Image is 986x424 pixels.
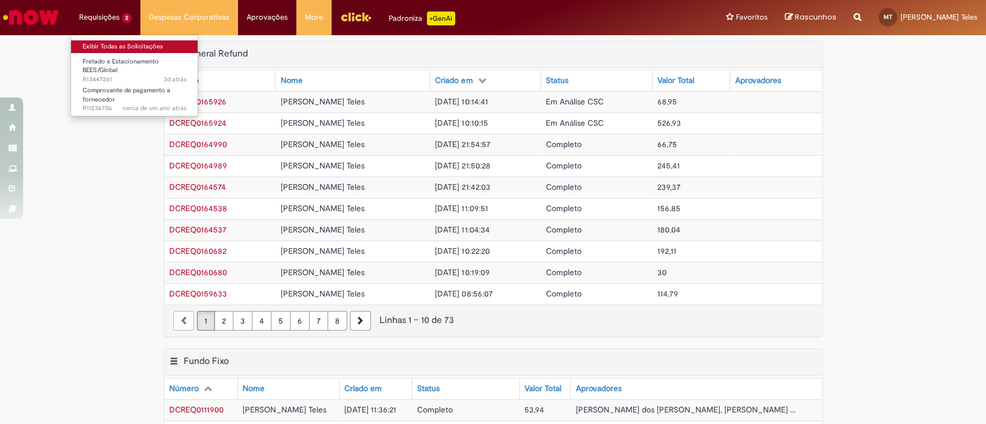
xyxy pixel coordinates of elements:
[657,75,694,87] div: Valor Total
[435,203,488,213] span: [DATE] 11:09:51
[243,404,326,415] span: [PERSON_NAME] Teles
[546,75,568,87] div: Status
[350,311,371,331] a: Próxima página
[785,12,836,23] a: Rascunhos
[546,96,604,107] span: Em Análise CSC
[122,104,187,112] span: cerca de um ano atrás
[280,118,364,128] span: [PERSON_NAME] Teles
[280,224,364,235] span: [PERSON_NAME] Teles
[169,355,178,370] button: Fundo Fixo Menu de contexto
[575,383,621,395] div: Aprovadores
[657,246,676,256] span: 192,11
[169,246,226,256] span: DCREQ0160682
[214,311,233,331] a: Página 2
[435,118,488,128] span: [DATE] 10:10:15
[435,182,490,192] span: [DATE] 21:42:03
[280,182,364,192] span: [PERSON_NAME] Teles
[524,383,561,395] div: Valor Total
[524,404,544,415] span: 53,94
[435,75,472,87] div: Criado em
[328,311,347,331] a: Página 8
[71,55,198,80] a: Aberto R13447261 : Fretado e Estacionamento BEES/Global
[280,203,364,213] span: [PERSON_NAME] Teles
[344,383,382,395] div: Criado em
[169,267,227,277] span: DCREQ0160680
[417,404,453,415] span: Completo
[546,118,604,128] span: Em Análise CSC
[657,224,680,235] span: 180,04
[163,75,187,84] span: 3d atrás
[71,84,198,109] a: Aberto R11236706 : Comprovante de pagamento a fornecedor
[169,203,227,213] span: DCREQ0164538
[169,118,226,128] a: Abrir Registro: DCREQ0165924
[389,12,455,25] div: Padroniza
[83,104,187,113] span: R11236706
[169,118,226,128] span: DCREQ0165924
[169,288,227,299] span: DCREQ0159633
[83,75,187,84] span: R13447261
[149,12,229,23] span: Despesas Corporativas
[901,12,977,22] span: [PERSON_NAME] Teles
[197,311,215,331] a: Página 1
[427,12,455,25] p: +GenAi
[657,118,681,128] span: 526,93
[169,224,226,235] a: Abrir Registro: DCREQ0164537
[657,203,680,213] span: 156,85
[736,12,768,23] span: Favoritos
[233,311,252,331] a: Página 3
[435,288,492,299] span: [DATE] 08:56:07
[435,139,490,149] span: [DATE] 21:54:57
[795,12,836,22] span: Rascunhos
[657,160,680,171] span: 245,41
[657,288,678,299] span: 114,79
[247,12,288,23] span: Aprovações
[71,40,198,53] a: Exibir Todas as Solicitações
[657,182,680,192] span: 239,37
[546,203,582,213] span: Completo
[546,288,582,299] span: Completo
[184,48,248,59] h2: General Refund
[1,6,61,29] img: ServiceNow
[657,96,677,107] span: 68,95
[340,8,371,25] img: click_logo_yellow_360x200.png
[243,383,265,395] div: Nome
[884,13,892,21] span: MT
[280,288,364,299] span: [PERSON_NAME] Teles
[280,96,364,107] span: [PERSON_NAME] Teles
[280,246,364,256] span: [PERSON_NAME] Teles
[169,139,227,149] span: DCREQ0164990
[165,305,822,336] nav: paginação
[169,182,226,192] span: DCREQ0164574
[417,383,440,395] div: Status
[83,57,159,75] span: Fretado e Estacionamento BEES/Global
[435,160,490,171] span: [DATE] 21:50:28
[546,160,582,171] span: Completo
[546,246,582,256] span: Completo
[252,311,271,331] a: Página 4
[435,267,489,277] span: [DATE] 10:19:09
[169,246,226,256] a: Abrir Registro: DCREQ0160682
[280,139,364,149] span: [PERSON_NAME] Teles
[169,267,227,277] a: Abrir Registro: DCREQ0160680
[305,12,323,23] span: More
[280,267,364,277] span: [PERSON_NAME] Teles
[169,404,224,415] a: Abrir Registro: DCREQ0111900
[546,182,582,192] span: Completo
[122,104,187,112] time: 12/03/2024 13:51:15
[169,383,199,395] div: Número
[173,314,813,327] div: Linhas 1 − 10 de 73
[169,182,226,192] a: Abrir Registro: DCREQ0164574
[546,267,582,277] span: Completo
[122,13,132,23] span: 2
[435,96,488,107] span: [DATE] 10:14:41
[169,288,227,299] a: Abrir Registro: DCREQ0159633
[435,224,489,235] span: [DATE] 11:04:34
[280,75,302,87] div: Nome
[79,12,120,23] span: Requisições
[735,75,780,87] div: Aprovadores
[169,203,227,213] a: Abrir Registro: DCREQ0164538
[163,75,187,84] time: 26/08/2025 10:09:16
[575,404,795,415] span: [PERSON_NAME] dos [PERSON_NAME], [PERSON_NAME] ...
[83,86,170,104] span: Comprovante de pagamento a fornecedor
[169,160,227,171] span: DCREQ0164989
